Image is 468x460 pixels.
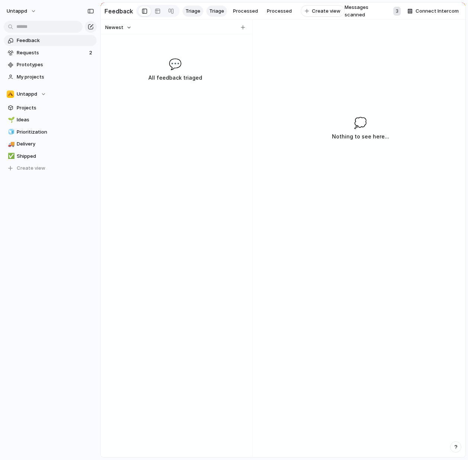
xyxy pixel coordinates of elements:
[267,7,292,15] span: Processed
[17,61,94,68] span: Prototypes
[404,6,462,17] button: Connect Intercom
[7,140,14,148] button: 🚚
[4,47,97,58] a: Requests2
[183,6,203,17] a: Triage
[3,5,40,17] button: Untappd
[332,132,389,141] h3: Nothing to see here...
[17,128,94,136] span: Prioritization
[4,102,97,114] a: Projects
[7,153,14,160] button: ✅
[17,164,45,172] span: Create view
[301,5,345,17] button: Create view
[4,127,97,138] a: 🧊Prioritization
[17,140,94,148] span: Delivery
[8,140,13,148] div: 🚚
[17,90,37,98] span: Untappd
[7,128,14,136] button: 🧊
[17,73,94,81] span: My projects
[233,7,258,15] span: Processed
[206,6,227,17] a: Triage
[209,7,224,15] span: Triage
[169,56,182,72] span: 💬
[118,73,232,82] h3: All feedback triaged
[4,114,97,125] a: 🌱Ideas
[105,24,123,31] span: Newest
[4,71,97,83] a: My projects
[17,116,94,124] span: Ideas
[8,128,13,136] div: 🧊
[354,115,367,131] span: 💭
[17,104,94,112] span: Projects
[312,7,340,15] span: Create view
[17,153,94,160] span: Shipped
[416,7,459,15] span: Connect Intercom
[264,6,295,17] a: Processed
[4,163,97,174] button: Create view
[4,138,97,150] a: 🚚Delivery
[104,23,133,32] button: Newest
[8,116,13,124] div: 🌱
[230,6,261,17] a: Processed
[104,7,133,16] h2: Feedback
[4,59,97,70] a: Prototypes
[185,7,200,15] span: Triage
[7,7,27,15] span: Untappd
[345,4,390,18] span: Messages scanned
[8,152,13,160] div: ✅
[89,49,94,57] span: 2
[4,35,97,46] a: Feedback
[17,49,87,57] span: Requests
[7,116,14,124] button: 🌱
[4,89,97,100] button: Untappd
[393,7,401,16] div: 3
[4,151,97,162] a: ✅Shipped
[17,37,94,44] span: Feedback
